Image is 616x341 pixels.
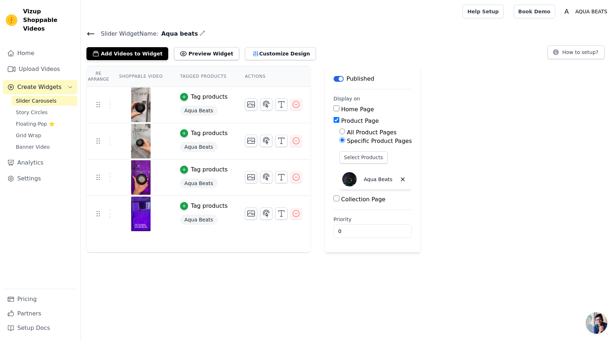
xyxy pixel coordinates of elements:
button: Add Videos to Widget [86,47,168,60]
button: Preview Widget [174,47,239,60]
label: Collection Page [341,196,385,203]
a: Book Demo [514,5,555,18]
span: Floating-Pop ⭐ [16,120,55,127]
span: Aqua Beats [180,106,218,116]
a: Home [3,46,77,60]
label: Specific Product Pages [347,138,412,144]
th: Shoppable Video [110,66,171,87]
a: Pricing [3,292,77,306]
span: Aqua Beats [180,178,218,188]
th: Re Arrange [86,66,110,87]
button: Change Thumbnail [245,171,257,183]
a: Help Setup [463,5,503,18]
a: Settings [3,171,77,186]
img: tn-aec5387a961c4e818e4aa1bac9ea06d6.png [131,197,151,231]
button: A AQUA BEATS [561,5,610,18]
span: Vizup Shoppable Videos [23,7,75,33]
div: Tag products [191,93,228,101]
a: Analytics [3,156,77,170]
button: Change Thumbnail [245,207,257,220]
a: Open chat [586,312,607,334]
button: Create Widgets [3,80,77,94]
span: Slider Widget Name: [95,30,159,38]
span: Grid Wrap [16,132,41,139]
img: Aqua Beats [342,172,357,187]
div: Tag products [191,129,228,138]
span: Story Circles [16,109,48,116]
span: Slider Carousels [16,97,57,104]
a: Upload Videos [3,62,77,76]
a: Floating-Pop ⭐ [12,119,77,129]
p: AQUA BEATS [572,5,610,18]
a: Grid Wrap [12,130,77,140]
span: Aqua Beats [180,215,218,225]
img: vizup-images-875d.png [131,88,151,122]
button: Change Thumbnail [245,98,257,111]
label: All Product Pages [347,129,397,136]
label: Product Page [341,117,379,124]
p: Aqua Beats [364,176,393,183]
span: Aqua Beats [180,142,218,152]
a: Story Circles [12,107,77,117]
th: Actions [236,66,311,87]
button: How to setup? [548,45,604,59]
button: Tag products [180,202,228,210]
button: Tag products [180,165,228,174]
img: vizup-images-9885.png [131,160,151,195]
a: Banner Video [12,142,77,152]
button: Select Products [339,151,388,163]
label: Home Page [341,106,374,113]
a: Partners [3,306,77,321]
button: Change Thumbnail [245,135,257,147]
button: Tag products [180,93,228,101]
th: Tagged Products [171,66,236,87]
span: Aqua beats [159,30,198,38]
button: Delete widget [397,173,409,185]
img: Vizup [6,14,17,26]
button: Tag products [180,129,228,138]
span: Create Widgets [17,83,62,91]
a: Slider Carousels [12,96,77,106]
a: Setup Docs [3,321,77,335]
button: Customize Design [245,47,316,60]
text: A [564,8,569,15]
label: Priority [334,216,412,223]
div: Edit Name [200,29,205,39]
legend: Display on [334,95,360,102]
p: Published [347,75,374,83]
a: How to setup? [548,50,604,57]
span: Banner Video [16,143,50,151]
div: Tag products [191,165,228,174]
img: vizup-images-b2bd.png [131,124,151,158]
div: Tag products [191,202,228,210]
